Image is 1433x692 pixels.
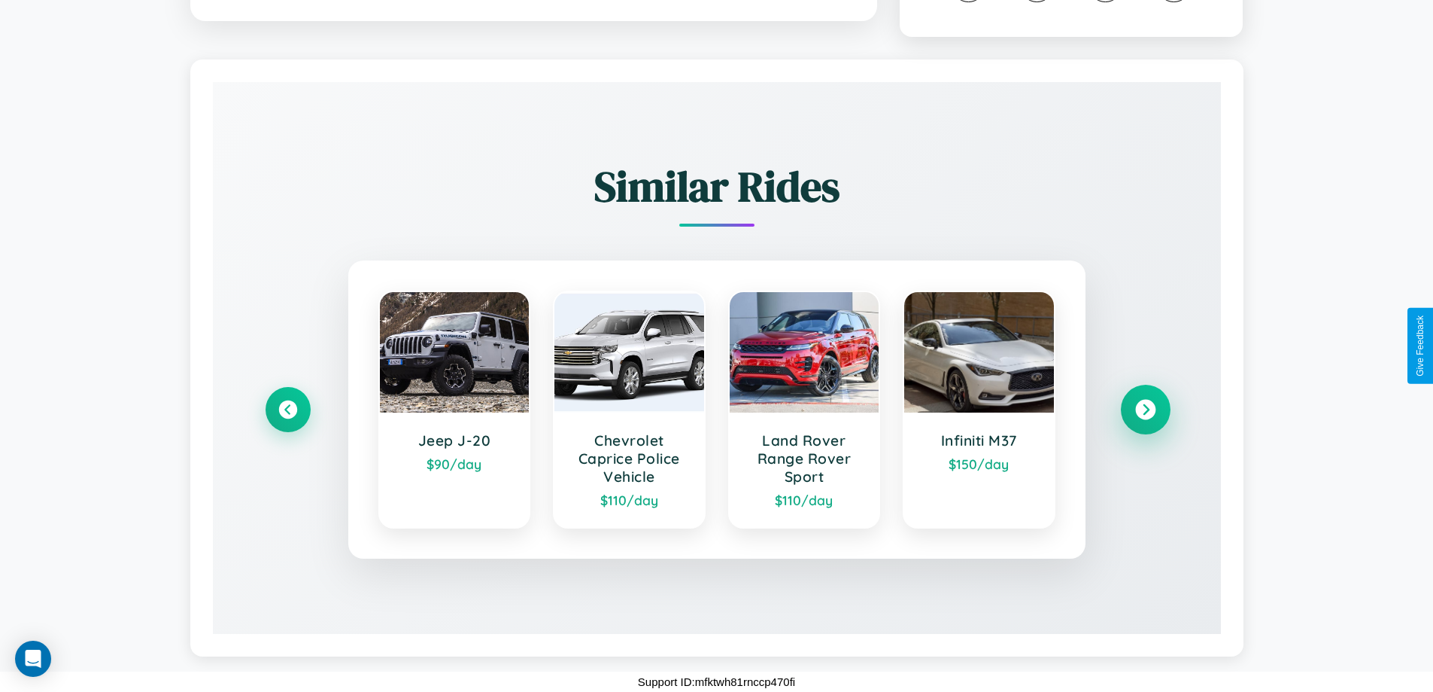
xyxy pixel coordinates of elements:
div: $ 110 /day [569,492,689,508]
h3: Infiniti M37 [919,431,1039,450]
h2: Similar Rides [266,157,1168,215]
a: Jeep J-20$90/day [378,291,531,529]
div: Give Feedback [1415,316,1425,376]
a: Infiniti M37$150/day [903,291,1055,529]
h3: Land Rover Range Rover Sport [745,431,864,486]
a: Chevrolet Caprice Police Vehicle$110/day [553,291,706,529]
div: Open Intercom Messenger [15,641,51,677]
div: $ 150 /day [919,456,1039,472]
h3: Jeep J-20 [395,431,515,450]
a: Land Rover Range Rover Sport$110/day [728,291,881,529]
div: $ 90 /day [395,456,515,472]
p: Support ID: mfktwh81rnccp470fi [638,672,795,692]
h3: Chevrolet Caprice Police Vehicle [569,431,689,486]
div: $ 110 /day [745,492,864,508]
